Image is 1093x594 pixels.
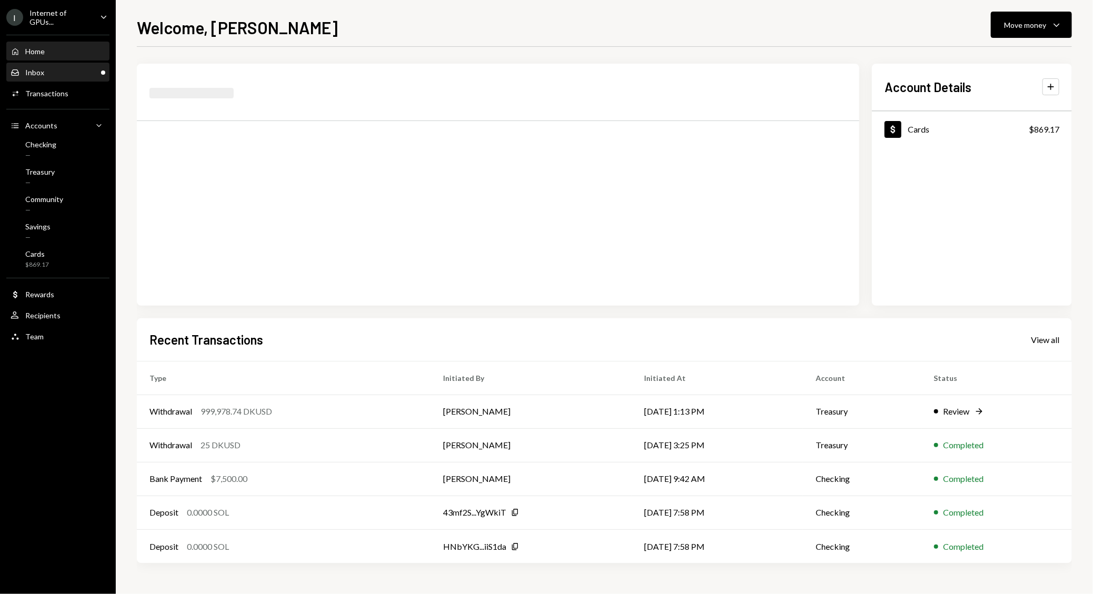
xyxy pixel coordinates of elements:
[6,192,109,217] a: Community—
[803,361,921,395] th: Account
[149,472,202,485] div: Bank Payment
[431,395,632,428] td: [PERSON_NAME]
[1029,123,1059,136] div: $869.17
[944,540,984,553] div: Completed
[444,506,507,519] div: 43mf2S...YgWkiT
[25,311,61,320] div: Recipients
[631,496,803,529] td: [DATE] 7:58 PM
[631,462,803,496] td: [DATE] 9:42 AM
[25,47,45,56] div: Home
[803,462,921,496] td: Checking
[631,529,803,563] td: [DATE] 7:58 PM
[803,395,921,428] td: Treasury
[25,121,57,130] div: Accounts
[6,137,109,162] a: Checking—
[803,428,921,462] td: Treasury
[25,89,68,98] div: Transactions
[137,361,431,395] th: Type
[631,361,803,395] th: Initiated At
[25,140,56,149] div: Checking
[803,496,921,529] td: Checking
[885,78,971,96] h2: Account Details
[25,260,49,269] div: $869.17
[25,222,51,231] div: Savings
[6,116,109,135] a: Accounts
[25,233,51,242] div: —
[6,9,23,26] div: I
[25,332,44,341] div: Team
[25,206,63,215] div: —
[631,395,803,428] td: [DATE] 1:13 PM
[6,285,109,304] a: Rewards
[29,8,92,26] div: Internet of GPUs...
[200,405,272,418] div: 999,978.74 DKUSD
[149,506,178,519] div: Deposit
[991,12,1072,38] button: Move money
[187,506,229,519] div: 0.0000 SOL
[803,529,921,563] td: Checking
[149,540,178,553] div: Deposit
[149,405,192,418] div: Withdrawal
[6,327,109,346] a: Team
[25,249,49,258] div: Cards
[6,84,109,103] a: Transactions
[210,472,247,485] div: $7,500.00
[25,195,63,204] div: Community
[944,439,984,451] div: Completed
[921,361,1072,395] th: Status
[25,290,54,299] div: Rewards
[137,17,338,38] h1: Welcome, [PERSON_NAME]
[25,68,44,77] div: Inbox
[6,164,109,189] a: Treasury—
[6,219,109,244] a: Savings—
[149,331,263,348] h2: Recent Transactions
[187,540,229,553] div: 0.0000 SOL
[25,178,55,187] div: —
[431,428,632,462] td: [PERSON_NAME]
[1031,335,1059,345] div: View all
[6,246,109,271] a: Cards$869.17
[25,151,56,160] div: —
[25,167,55,176] div: Treasury
[149,439,192,451] div: Withdrawal
[1004,19,1046,31] div: Move money
[944,405,970,418] div: Review
[6,306,109,325] a: Recipients
[431,361,632,395] th: Initiated By
[908,124,929,134] div: Cards
[631,428,803,462] td: [DATE] 3:25 PM
[431,462,632,496] td: [PERSON_NAME]
[944,506,984,519] div: Completed
[872,112,1072,147] a: Cards$869.17
[1031,334,1059,345] a: View all
[6,42,109,61] a: Home
[444,540,507,553] div: HNbYKG...iiS1da
[200,439,240,451] div: 25 DKUSD
[6,63,109,82] a: Inbox
[944,472,984,485] div: Completed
